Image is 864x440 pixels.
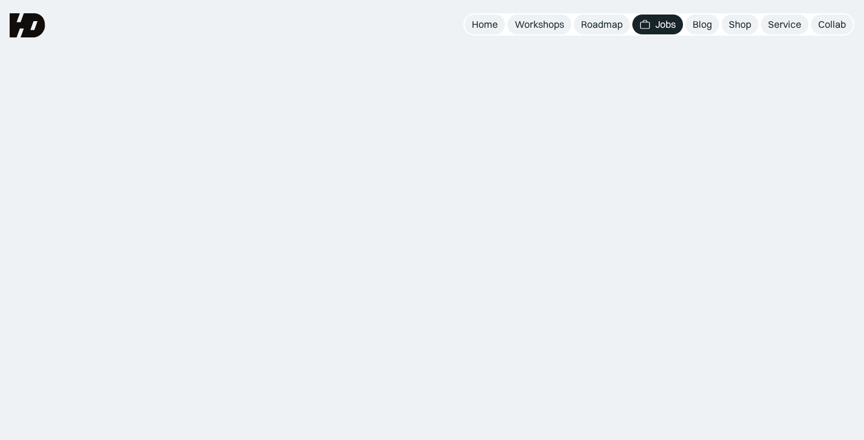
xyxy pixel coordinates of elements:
[515,18,564,31] div: Workshops
[818,18,846,31] div: Collab
[729,18,751,31] div: Shop
[693,18,712,31] div: Blog
[465,14,505,34] a: Home
[685,14,719,34] a: Blog
[574,14,630,34] a: Roadmap
[655,18,676,31] div: Jobs
[507,14,571,34] a: Workshops
[581,18,623,31] div: Roadmap
[632,14,683,34] a: Jobs
[811,14,853,34] a: Collab
[761,14,808,34] a: Service
[768,18,801,31] div: Service
[472,18,498,31] div: Home
[722,14,758,34] a: Shop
